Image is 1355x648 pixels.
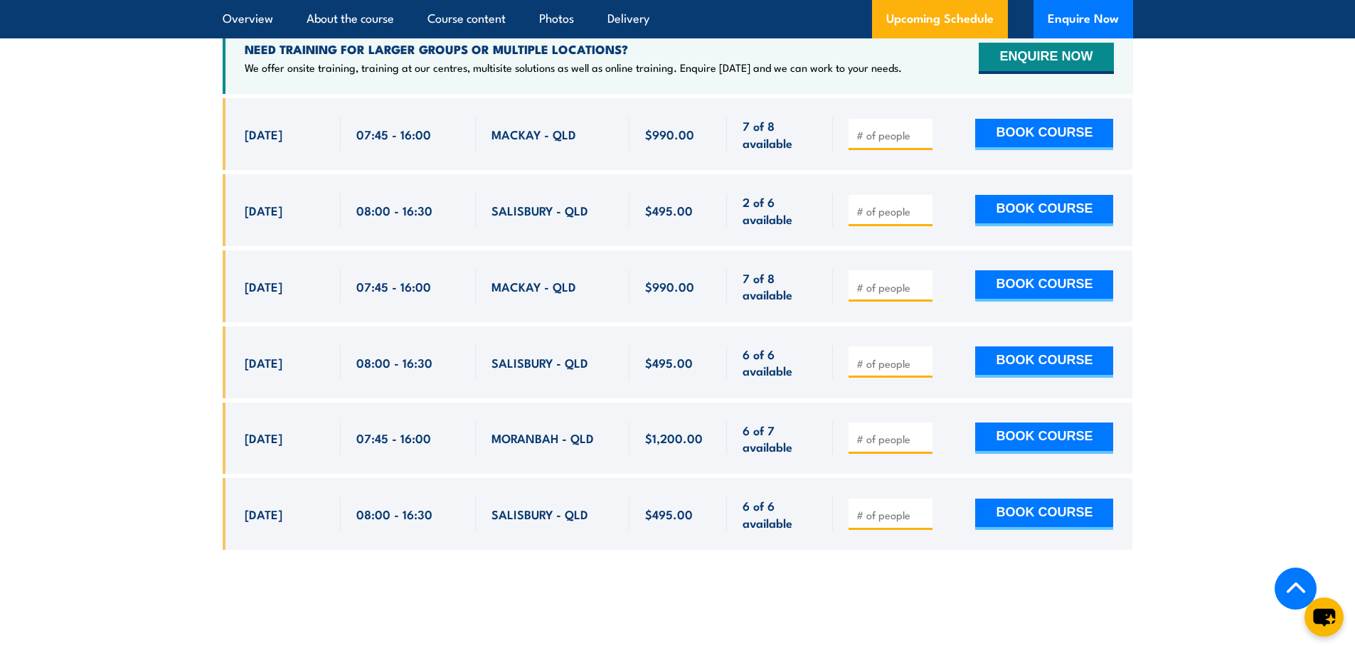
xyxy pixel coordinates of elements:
input: # of people [856,128,928,142]
span: 07:45 - 16:00 [356,430,431,446]
span: SALISBURY - QLD [491,506,588,522]
p: We offer onsite training, training at our centres, multisite solutions as well as online training... [245,60,902,75]
span: 08:00 - 16:30 [356,506,432,522]
button: BOOK COURSE [975,499,1113,530]
span: $495.00 [645,354,693,371]
h4: NEED TRAINING FOR LARGER GROUPS OR MULTIPLE LOCATIONS? [245,41,902,57]
button: BOOK COURSE [975,195,1113,226]
span: $990.00 [645,278,694,294]
span: $1,200.00 [645,430,703,446]
button: chat-button [1304,597,1344,637]
span: MACKAY - QLD [491,126,576,142]
span: 7 of 8 available [743,270,817,303]
span: MORANBAH - QLD [491,430,594,446]
span: [DATE] [245,430,282,446]
span: MACKAY - QLD [491,278,576,294]
button: BOOK COURSE [975,270,1113,302]
span: [DATE] [245,354,282,371]
span: SALISBURY - QLD [491,202,588,218]
input: # of people [856,432,928,446]
span: SALISBURY - QLD [491,354,588,371]
span: [DATE] [245,202,282,218]
span: 07:45 - 16:00 [356,278,431,294]
span: 08:00 - 16:30 [356,202,432,218]
button: ENQUIRE NOW [979,43,1113,74]
span: 08:00 - 16:30 [356,354,432,371]
button: BOOK COURSE [975,346,1113,378]
span: 6 of 7 available [743,422,817,455]
span: $495.00 [645,506,693,522]
span: [DATE] [245,278,282,294]
span: 6 of 6 available [743,346,817,379]
button: BOOK COURSE [975,423,1113,454]
span: 6 of 6 available [743,497,817,531]
span: [DATE] [245,506,282,522]
input: # of people [856,280,928,294]
span: 07:45 - 16:00 [356,126,431,142]
input: # of people [856,356,928,371]
input: # of people [856,508,928,522]
input: # of people [856,204,928,218]
span: $990.00 [645,126,694,142]
span: 2 of 6 available [743,193,817,227]
span: $495.00 [645,202,693,218]
span: [DATE] [245,126,282,142]
span: 7 of 8 available [743,117,817,151]
button: BOOK COURSE [975,119,1113,150]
